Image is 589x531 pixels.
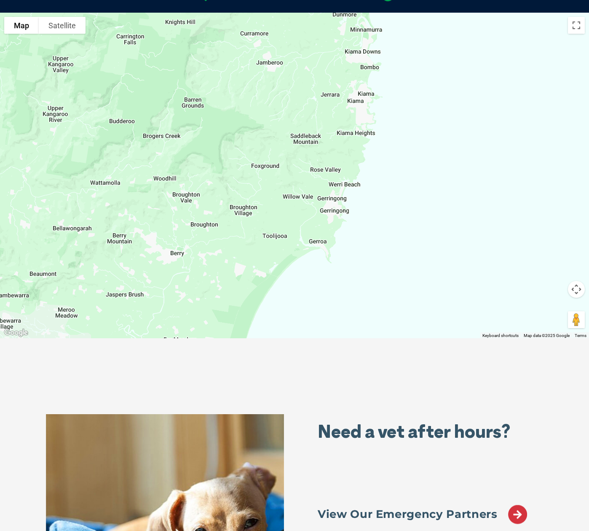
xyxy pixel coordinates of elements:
span: Map data ©2025 Google [524,333,570,338]
button: Map camera controls [568,281,585,298]
a: Terms (opens in new tab) [575,333,586,338]
img: Google [2,327,30,338]
a: Open this area in Google Maps (opens a new window) [2,327,30,338]
h2: Need a vet after hours? [318,423,535,440]
button: Toggle fullscreen view [568,17,585,34]
button: Show satellite imagery [39,17,86,34]
button: Show street map [4,17,39,34]
button: Drag Pegman onto the map to open Street View [568,311,585,328]
p: View Our Emergency Partners [318,508,535,521]
button: Keyboard shortcuts [482,333,519,339]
